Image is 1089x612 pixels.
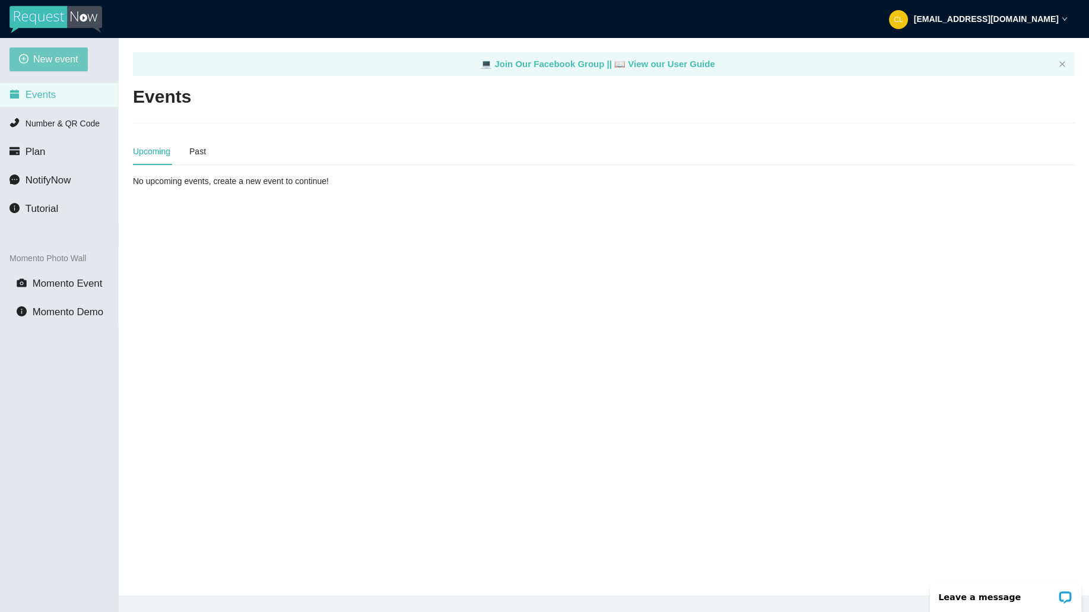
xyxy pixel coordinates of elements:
[9,6,102,33] img: RequestNow
[33,306,103,318] span: Momento Demo
[9,175,20,185] span: message
[26,89,56,100] span: Events
[17,278,27,288] span: camera
[189,145,206,158] div: Past
[9,203,20,213] span: info-circle
[133,175,440,188] div: No upcoming events, create a new event to continue!
[1062,16,1068,22] span: down
[481,59,614,69] a: laptop Join Our Facebook Group ||
[17,306,27,316] span: info-circle
[9,118,20,128] span: phone
[889,10,908,29] img: 71fd231b459e46701a55cef29275c810
[914,14,1059,24] strong: [EMAIL_ADDRESS][DOMAIN_NAME]
[26,203,58,214] span: Tutorial
[133,145,170,158] div: Upcoming
[9,146,20,156] span: credit-card
[19,54,28,65] span: plus-circle
[26,175,71,186] span: NotifyNow
[33,278,103,289] span: Momento Event
[614,59,715,69] a: laptop View our User Guide
[33,52,78,66] span: New event
[26,146,46,157] span: Plan
[133,85,191,109] h2: Events
[9,89,20,99] span: calendar
[922,575,1089,612] iframe: LiveChat chat widget
[481,59,492,69] span: laptop
[26,119,100,128] span: Number & QR Code
[1059,61,1066,68] button: close
[9,47,88,71] button: plus-circleNew event
[614,59,626,69] span: laptop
